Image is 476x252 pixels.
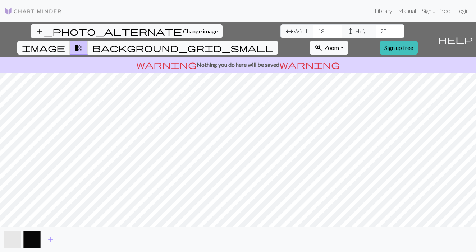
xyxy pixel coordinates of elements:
[380,41,418,55] a: Sign up free
[92,43,274,53] span: background_grid_small
[31,24,223,38] button: Change image
[438,34,473,45] span: help
[310,41,348,55] button: Zoom
[324,44,339,51] span: Zoom
[4,7,62,15] img: Logo
[46,234,55,244] span: add
[183,28,218,34] span: Change image
[355,27,371,36] span: Height
[279,60,340,70] span: warning
[74,43,83,53] span: transition_fade
[314,43,323,53] span: zoom_in
[136,60,197,70] span: warning
[419,4,453,18] a: Sign up free
[435,22,476,57] button: Help
[3,60,473,69] p: Nothing you do here will be saved
[285,26,294,36] span: arrow_range
[22,43,65,53] span: image
[453,4,472,18] a: Login
[42,233,60,246] button: Add color
[35,26,182,36] span: add_photo_alternate
[346,26,355,36] span: height
[372,4,395,18] a: Library
[395,4,419,18] a: Manual
[294,27,309,36] span: Width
